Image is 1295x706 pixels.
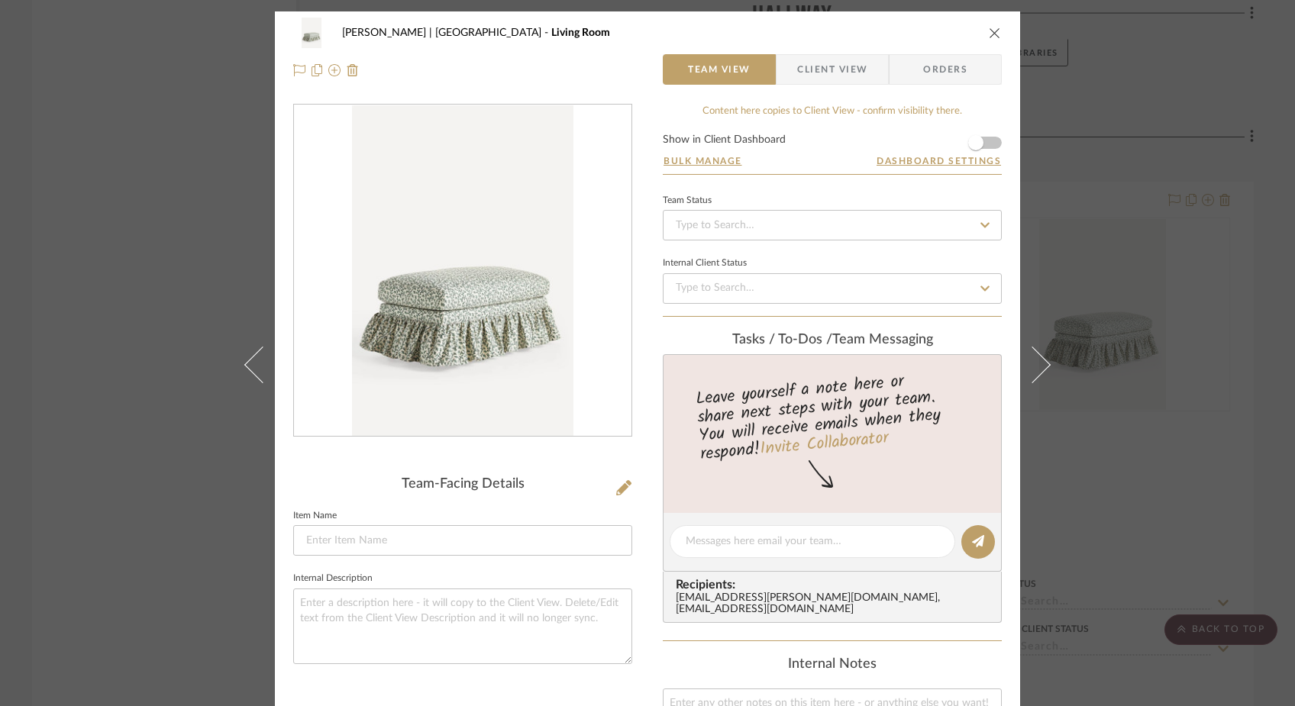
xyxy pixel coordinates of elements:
a: Invite Collaborator [759,425,890,463]
img: 6102e99e-a109-44c6-b557-c1cedabe47f4_48x40.jpg [293,18,330,48]
span: Team View [688,54,751,85]
div: Team Status [663,197,712,205]
label: Item Name [293,512,337,520]
div: 0 [294,105,631,437]
span: Tasks / To-Dos / [732,333,832,347]
div: team Messaging [663,332,1002,349]
div: [EMAIL_ADDRESS][PERSON_NAME][DOMAIN_NAME] , [EMAIL_ADDRESS][DOMAIN_NAME] [676,592,995,617]
span: [PERSON_NAME] | [GEOGRAPHIC_DATA] [342,27,551,38]
img: Remove from project [347,64,359,76]
span: Orders [906,54,984,85]
span: Client View [797,54,867,85]
input: Type to Search… [663,273,1002,304]
div: Internal Notes [663,656,1002,673]
input: Enter Item Name [293,525,632,556]
label: Internal Description [293,575,373,582]
button: Dashboard Settings [876,154,1002,168]
span: Living Room [551,27,610,38]
div: Internal Client Status [663,260,747,267]
button: Bulk Manage [663,154,743,168]
div: Content here copies to Client View - confirm visibility there. [663,104,1002,119]
button: close [988,26,1002,40]
div: Team-Facing Details [293,476,632,493]
span: Recipients: [676,578,995,592]
input: Type to Search… [663,210,1002,240]
img: 6102e99e-a109-44c6-b557-c1cedabe47f4_436x436.jpg [352,105,573,437]
div: Leave yourself a note here or share next steps with your team. You will receive emails when they ... [661,365,1004,467]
